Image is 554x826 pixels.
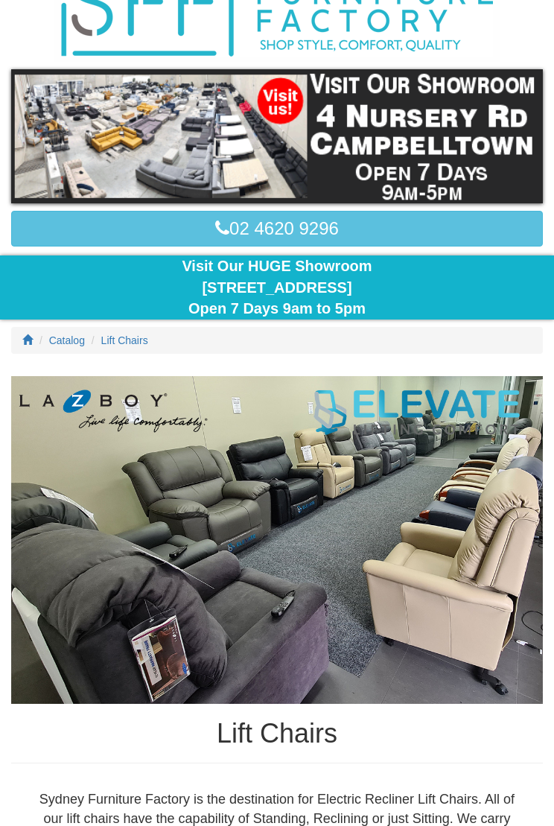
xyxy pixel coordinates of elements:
a: Catalog [49,334,85,346]
a: 02 4620 9296 [11,211,543,247]
div: Visit Our HUGE Showroom [STREET_ADDRESS] Open 7 Days 9am to 5pm [11,255,543,320]
h1: Lift Chairs [11,719,543,749]
img: showroom.gif [11,69,543,203]
img: Lift Chairs [11,376,543,704]
a: Lift Chairs [101,334,148,346]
